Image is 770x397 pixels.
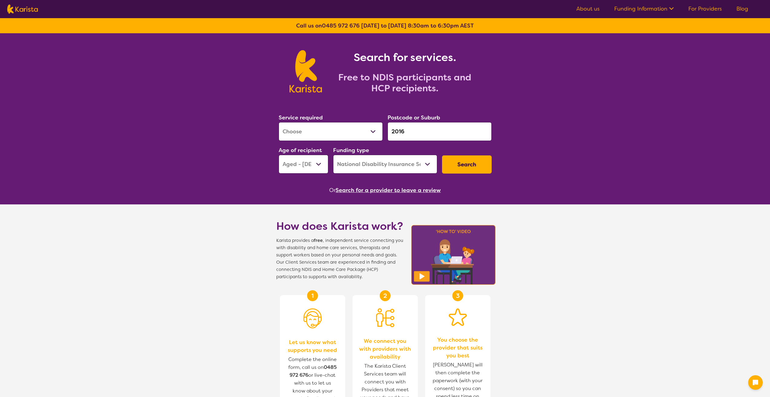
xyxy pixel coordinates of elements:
[688,5,722,12] a: For Providers
[576,5,600,12] a: About us
[442,155,492,174] button: Search
[409,223,498,287] img: Karista video
[388,114,440,121] label: Postcode or Suburb
[336,186,441,195] button: Search for a provider to leave a review
[333,147,369,154] label: Funding type
[276,237,403,281] span: Karista provides a , independent service connecting you with disability and home care services, t...
[736,5,748,12] a: Blog
[307,290,318,301] div: 1
[296,22,474,29] b: Call us on [DATE] to [DATE] 8:30am to 6:30pm AEST
[449,308,467,326] img: Star icon
[329,50,480,65] h1: Search for services.
[359,337,412,361] span: We connect you with providers with availability
[376,308,394,327] img: Person being matched to services icon
[290,50,322,93] img: Karista logo
[614,5,674,12] a: Funding Information
[329,186,336,195] span: Or
[431,336,484,360] span: You choose the provider that suits you best
[380,290,391,301] div: 2
[388,122,492,141] input: Type
[7,5,38,14] img: Karista logo
[322,22,360,29] a: 0485 972 676
[279,114,323,121] label: Service required
[279,147,322,154] label: Age of recipient
[329,72,480,94] h2: Free to NDIS participants and HCP recipients.
[303,308,322,328] img: Person with headset icon
[314,238,323,243] b: free
[286,338,339,354] span: Let us know what supports you need
[276,219,403,233] h1: How does Karista work?
[452,290,463,301] div: 3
